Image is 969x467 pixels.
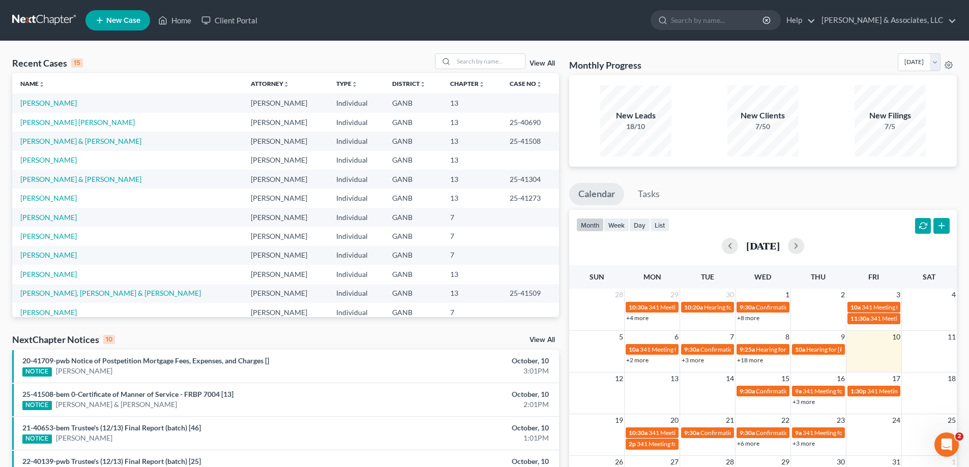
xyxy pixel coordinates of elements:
td: 7 [442,303,502,322]
div: 7/50 [727,121,799,132]
span: 10 [891,331,901,343]
a: Calendar [569,183,624,205]
div: October, 10 [380,456,549,466]
input: Search by name... [454,54,525,69]
a: [PERSON_NAME] & Associates, LLC [816,11,956,29]
a: +6 more [737,440,759,447]
div: October, 10 [380,356,549,366]
a: View All [530,336,555,344]
a: [PERSON_NAME], [PERSON_NAME] & [PERSON_NAME] [20,289,201,297]
span: 9a [795,387,802,395]
td: [PERSON_NAME] [243,189,328,207]
td: 13 [442,189,502,207]
a: [PERSON_NAME] [56,366,112,376]
span: 341 Meeting for [PERSON_NAME] [637,440,728,448]
div: NOTICE [22,434,52,444]
td: Individual [328,189,384,207]
td: 25-41273 [502,189,559,207]
a: Help [781,11,815,29]
i: unfold_more [420,81,426,87]
td: Individual [328,303,384,322]
td: [PERSON_NAME] [243,227,328,245]
td: Individual [328,132,384,150]
td: GANB [384,113,443,132]
td: 25-41304 [502,170,559,189]
a: Chapterunfold_more [450,80,485,87]
span: Wed [754,272,771,281]
span: 341 Meeting for [PERSON_NAME] [649,429,740,437]
span: 15 [780,372,790,385]
i: unfold_more [536,81,542,87]
td: 7 [442,208,502,227]
span: 2 [840,289,846,301]
span: 21 [725,414,735,426]
span: Sun [590,272,604,281]
a: [PERSON_NAME] [20,99,77,107]
span: Hearing for [PERSON_NAME] [806,346,886,353]
a: +3 more [792,398,815,406]
span: 341 Meeting for [PERSON_NAME] [640,346,731,353]
td: Individual [328,227,384,245]
a: [PERSON_NAME] & [PERSON_NAME] [20,175,141,183]
span: 10:20a [684,303,703,311]
td: Individual [328,284,384,303]
td: [PERSON_NAME] [243,113,328,132]
div: Recent Cases [12,57,83,69]
input: Search by name... [671,11,764,29]
button: month [576,218,604,232]
span: 10:30a [629,303,648,311]
span: 341 Meeting for [PERSON_NAME] [862,303,953,311]
td: GANB [384,284,443,303]
a: [PERSON_NAME] & [PERSON_NAME] [56,399,177,410]
a: [PERSON_NAME] [20,155,77,164]
span: 20 [669,414,680,426]
span: 8 [784,331,790,343]
span: 1:30p [850,387,866,395]
td: 25-41509 [502,284,559,303]
span: 11 [947,331,957,343]
td: 25-40690 [502,113,559,132]
td: GANB [384,151,443,170]
span: 10a [795,346,805,353]
td: Individual [328,170,384,189]
a: Case Nounfold_more [510,80,542,87]
a: +18 more [737,356,763,364]
td: 7 [442,227,502,245]
span: 341 Meeting for [PERSON_NAME] [867,387,959,395]
div: New Filings [855,110,926,121]
span: 9:30a [684,429,699,437]
td: Individual [328,246,384,265]
td: GANB [384,170,443,189]
span: 1 [784,289,790,301]
span: 28 [614,289,624,301]
span: Thu [811,272,826,281]
span: 9:30a [740,429,755,437]
a: [PERSON_NAME] [20,308,77,317]
span: 10a [629,346,639,353]
span: 2p [629,440,636,448]
div: October, 10 [380,389,549,399]
a: [PERSON_NAME] & [PERSON_NAME] [20,137,141,145]
td: 7 [442,246,502,265]
button: day [629,218,650,232]
span: Tue [701,272,714,281]
i: unfold_more [479,81,485,87]
td: 13 [442,284,502,303]
a: 25-41508-bem 0-Certificate of Manner of Service - FRBP 7004 [13] [22,390,233,398]
td: [PERSON_NAME] [243,170,328,189]
a: +4 more [626,314,649,322]
a: Tasks [629,183,669,205]
span: 29 [669,289,680,301]
a: [PERSON_NAME] [56,433,112,443]
td: 25-41508 [502,132,559,150]
td: 13 [442,132,502,150]
button: list [650,218,669,232]
td: 13 [442,265,502,284]
a: Client Portal [196,11,262,29]
a: [PERSON_NAME] [20,251,77,259]
span: 25 [947,414,957,426]
a: +3 more [792,440,815,447]
a: [PERSON_NAME] [PERSON_NAME] [20,118,135,127]
span: 341 Meeting for [PERSON_NAME] & [PERSON_NAME] [803,429,948,437]
span: 4 [951,289,957,301]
